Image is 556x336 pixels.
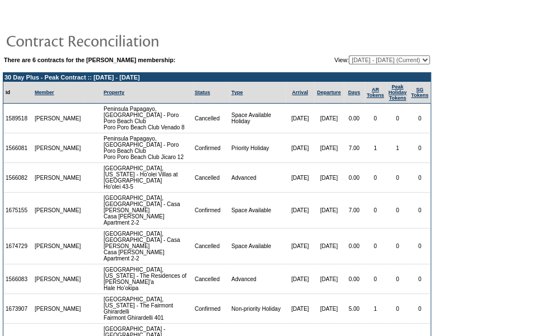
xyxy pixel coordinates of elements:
td: Space Available [229,193,286,228]
td: 0 [409,104,431,133]
b: There are 6 contracts for the [PERSON_NAME] membership: [4,57,175,63]
td: Confirmed [193,133,230,163]
td: [PERSON_NAME] [32,264,83,294]
td: Space Available Holiday [229,104,286,133]
a: Peak HolidayTokens [389,84,407,101]
td: 0 [386,264,409,294]
td: 0.00 [344,163,365,193]
td: [GEOGRAPHIC_DATA], [GEOGRAPHIC_DATA] - Casa [PERSON_NAME] Casa [PERSON_NAME] Apartment 2-2 [101,228,193,264]
td: [DATE] [286,104,314,133]
td: 0 [409,193,431,228]
td: 0 [409,264,431,294]
td: [PERSON_NAME] [32,133,83,163]
td: [GEOGRAPHIC_DATA], [US_STATE] - The Fairmont Ghirardelli Fairmont Ghirardelli 401 [101,294,193,324]
a: ARTokens [367,87,384,98]
td: Non-priority Holiday [229,294,286,324]
td: [DATE] [286,228,314,264]
img: pgTtlContractReconciliation.gif [6,29,230,52]
a: Days [348,90,360,95]
a: Status [195,90,211,95]
td: 1 [365,294,386,324]
td: 0 [386,104,409,133]
a: Member [35,90,54,95]
td: Cancelled [193,264,230,294]
td: 0.00 [344,228,365,264]
td: Advanced [229,264,286,294]
td: Confirmed [193,193,230,228]
td: 0 [409,163,431,193]
td: [PERSON_NAME] [32,104,83,133]
td: 0 [386,193,409,228]
td: [DATE] [286,193,314,228]
td: [GEOGRAPHIC_DATA], [GEOGRAPHIC_DATA] - Casa [PERSON_NAME] Casa [PERSON_NAME] Apartment 2-2 [101,193,193,228]
a: Property [104,90,124,95]
td: 1 [386,133,409,163]
a: Departure [317,90,341,95]
td: 0 [386,294,409,324]
td: 0 [365,163,386,193]
td: [DATE] [286,264,314,294]
td: 0 [409,294,431,324]
td: Space Available [229,228,286,264]
td: 7.00 [344,133,365,163]
td: [DATE] [286,163,314,193]
td: Confirmed [193,294,230,324]
td: [DATE] [314,294,344,324]
td: 1673907 [3,294,32,324]
td: View: [278,55,430,64]
td: 0 [409,228,431,264]
td: Peninsula Papagayo, [GEOGRAPHIC_DATA] - Poro Poro Beach Club Poro Poro Beach Club Venado 8 [101,104,193,133]
td: Peninsula Papagayo, [GEOGRAPHIC_DATA] - Poro Poro Beach Club Poro Poro Beach Club Jicaro 12 [101,133,193,163]
td: [PERSON_NAME] [32,193,83,228]
td: 1566083 [3,264,32,294]
td: [DATE] [314,228,344,264]
td: 1566081 [3,133,32,163]
td: 1674729 [3,228,32,264]
td: [DATE] [314,193,344,228]
td: [GEOGRAPHIC_DATA], [US_STATE] - The Residences of [PERSON_NAME]'a Hale Ho’okipa [101,264,193,294]
td: [DATE] [314,264,344,294]
td: [PERSON_NAME] [32,163,83,193]
td: Cancelled [193,104,230,133]
td: 0 [409,133,431,163]
td: 1566082 [3,163,32,193]
td: Cancelled [193,163,230,193]
td: [DATE] [314,133,344,163]
td: [DATE] [314,163,344,193]
td: Cancelled [193,228,230,264]
td: 0 [365,104,386,133]
td: Advanced [229,163,286,193]
td: 0 [386,163,409,193]
td: 0 [365,228,386,264]
td: [DATE] [286,133,314,163]
td: 1675155 [3,193,32,228]
a: Arrival [292,90,308,95]
td: [DATE] [286,294,314,324]
a: SGTokens [411,87,428,98]
a: Type [231,90,242,95]
td: 5.00 [344,294,365,324]
td: Priority Holiday [229,133,286,163]
td: [PERSON_NAME] [32,228,83,264]
td: 0.00 [344,264,365,294]
td: 1 [365,133,386,163]
td: 7.00 [344,193,365,228]
td: [GEOGRAPHIC_DATA], [US_STATE] - Ho'olei Villas at [GEOGRAPHIC_DATA] Ho'olei 43-5 [101,163,193,193]
td: [DATE] [314,104,344,133]
td: Id [3,82,32,104]
td: [PERSON_NAME] [32,294,83,324]
td: 0.00 [344,104,365,133]
td: 0 [386,228,409,264]
td: 30 Day Plus - Peak Contract :: [DATE] - [DATE] [3,73,431,82]
td: 0 [365,193,386,228]
td: 1589518 [3,104,32,133]
td: 0 [365,264,386,294]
